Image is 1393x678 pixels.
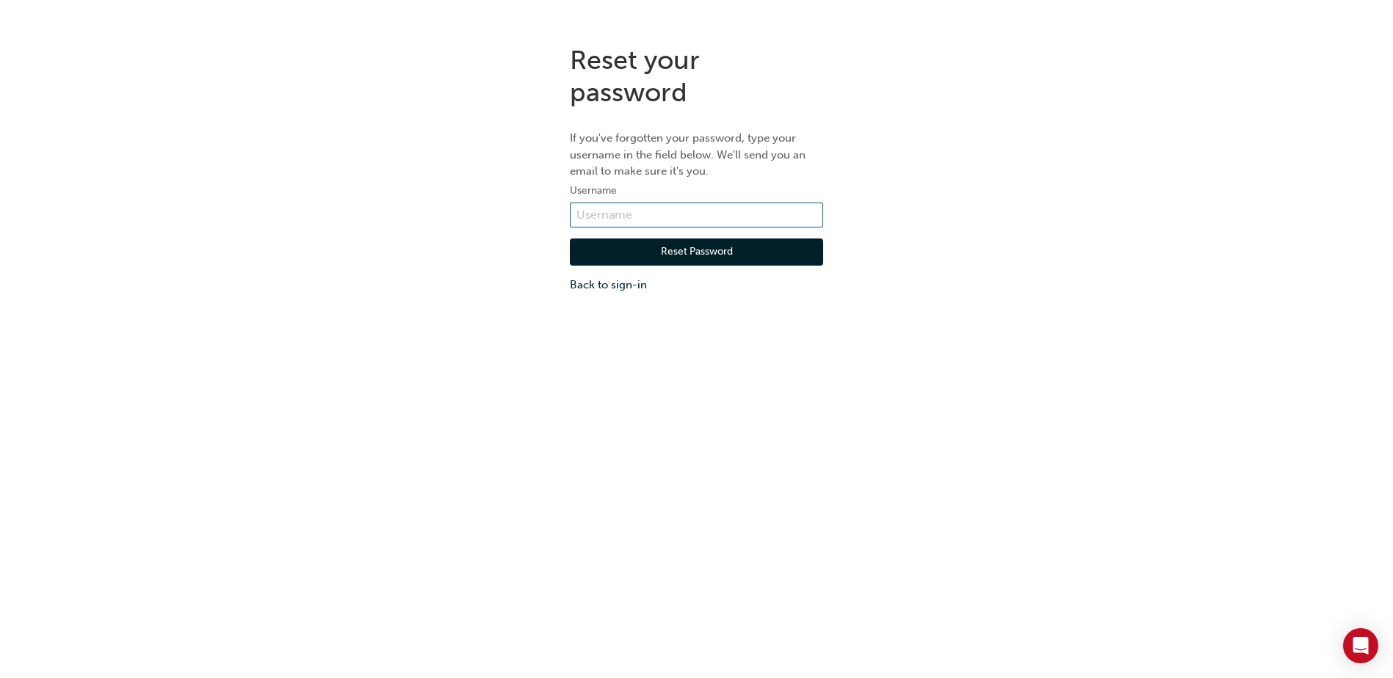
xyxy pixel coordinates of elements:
[570,203,823,227] input: Username
[570,182,823,200] label: Username
[570,277,823,294] a: Back to sign-in
[570,130,823,180] p: If you've forgotten your password, type your username in the field below. We'll send you an email...
[1343,628,1378,663] div: Open Intercom Messenger
[570,238,823,266] button: Reset Password
[570,44,823,108] h1: Reset your password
